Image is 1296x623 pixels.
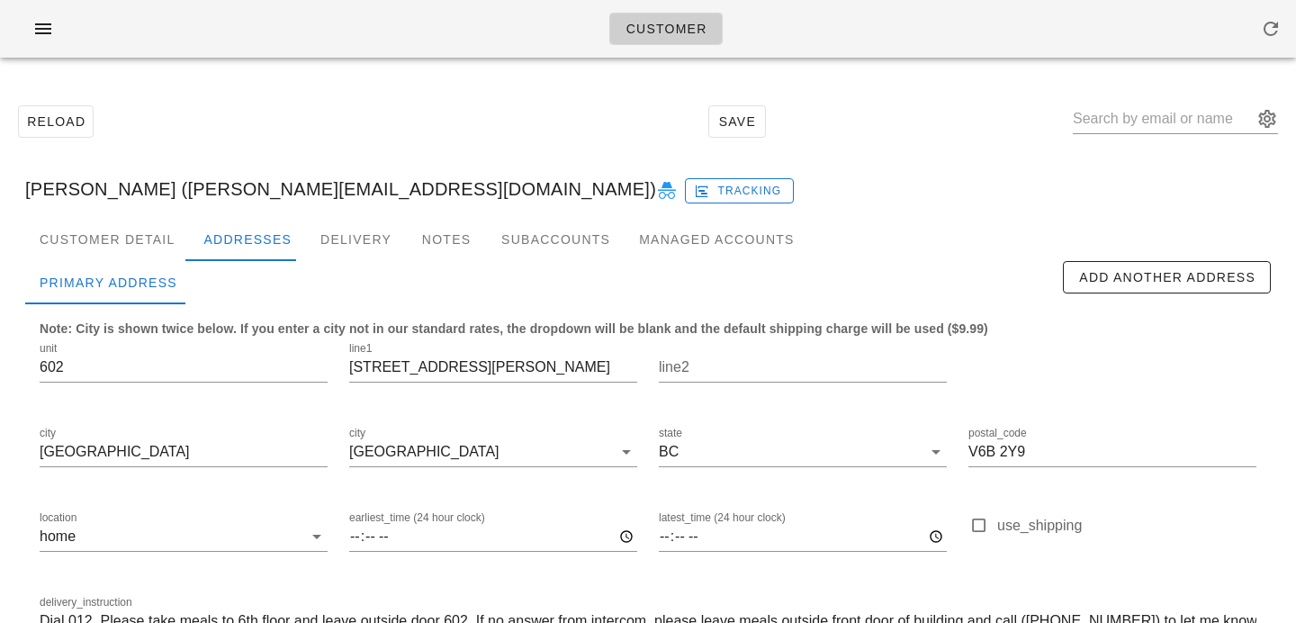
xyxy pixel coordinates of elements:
[487,218,625,261] div: Subaccounts
[708,105,766,138] button: Save
[11,160,1285,218] div: [PERSON_NAME] ([PERSON_NAME][EMAIL_ADDRESS][DOMAIN_NAME])
[716,114,758,129] span: Save
[625,218,808,261] div: Managed Accounts
[1078,270,1255,284] span: Add Another Address
[25,261,192,304] div: Primary Address
[25,218,189,261] div: Customer Detail
[659,511,786,525] label: latest_time (24 hour clock)
[685,178,794,203] button: Tracking
[349,427,365,440] label: city
[659,438,947,466] div: stateBC
[40,427,56,440] label: city
[685,175,794,203] a: Tracking
[40,596,132,609] label: delivery_instruction
[189,218,306,261] div: Addresses
[609,13,722,45] a: Customer
[406,218,487,261] div: Notes
[349,342,372,356] label: line1
[349,444,499,460] div: [GEOGRAPHIC_DATA]
[625,22,706,36] span: Customer
[40,321,988,336] b: Note: City is shown twice below. If you enter a city not in our standard rates, the dropdown will...
[349,438,637,466] div: city[GEOGRAPHIC_DATA]
[40,511,76,525] label: location
[40,522,328,551] div: locationhome
[26,114,85,129] span: Reload
[349,511,485,525] label: earliest_time (24 hour clock)
[659,427,682,440] label: state
[40,342,57,356] label: unit
[697,183,782,199] span: Tracking
[1256,108,1278,130] button: appended action
[968,427,1027,440] label: postal_code
[18,105,94,138] button: Reload
[40,528,76,545] div: home
[659,444,679,460] div: BC
[997,517,1256,535] label: use_shipping
[1063,261,1271,293] button: Add Another Address
[1073,104,1253,133] input: Search by email or name
[306,218,406,261] div: Delivery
